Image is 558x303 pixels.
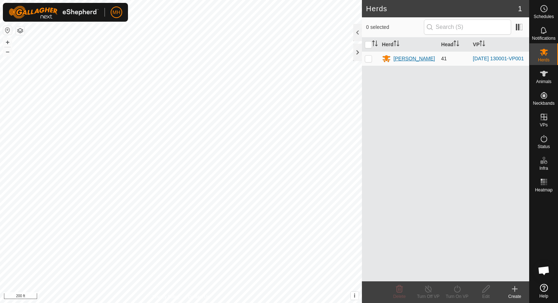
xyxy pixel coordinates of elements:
button: Reset Map [3,26,12,35]
button: + [3,38,12,47]
span: Delete [393,294,406,299]
th: Herd [379,38,438,52]
a: Help [530,281,558,301]
span: Help [539,294,548,298]
span: Infra [539,166,548,170]
button: Map Layers [16,26,25,35]
span: VPs [540,123,548,127]
span: Heatmap [535,188,553,192]
p-sorticon: Activate to sort [394,42,399,47]
a: Open chat [533,260,555,281]
span: Notifications [532,36,555,40]
span: MH [112,9,120,16]
button: i [351,292,359,300]
th: Head [438,38,470,52]
div: Turn Off VP [414,293,443,300]
div: Edit [471,293,500,300]
img: Gallagher Logo [9,6,99,19]
div: Create [500,293,529,300]
span: Animals [536,79,552,84]
span: Status [537,144,550,149]
a: Contact Us [188,294,209,300]
span: 0 selected [366,23,424,31]
input: Search (S) [424,20,511,35]
h2: Herds [366,4,518,13]
p-sorticon: Activate to sort [372,42,378,47]
span: Neckbands [533,101,554,105]
th: VP [470,38,529,52]
span: Herds [538,58,549,62]
div: Turn On VP [443,293,471,300]
p-sorticon: Activate to sort [479,42,485,47]
a: Privacy Policy [152,294,180,300]
a: [DATE] 130001-VP001 [473,56,524,61]
span: 41 [441,56,447,61]
span: 1 [518,3,522,14]
button: – [3,47,12,56]
p-sorticon: Activate to sort [453,42,459,47]
span: i [354,293,355,299]
div: [PERSON_NAME] [394,55,435,62]
span: Schedules [533,14,554,19]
